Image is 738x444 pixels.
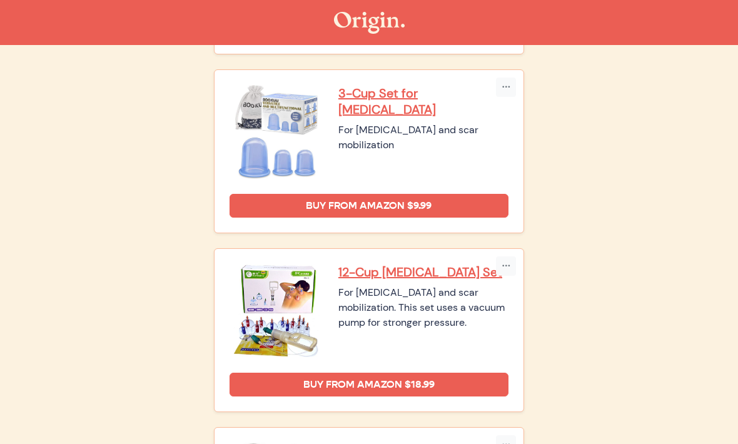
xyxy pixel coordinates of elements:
img: 3-Cup Set for Cupping Therapy [230,85,323,179]
img: 12-Cup Cupping Therapy Set [230,264,323,358]
a: 12-Cup [MEDICAL_DATA] Set [338,264,508,280]
div: For [MEDICAL_DATA] and scar mobilization [338,123,508,153]
a: Buy from Amazon $9.99 [230,194,508,218]
a: 3-Cup Set for [MEDICAL_DATA] [338,85,508,118]
div: For [MEDICAL_DATA] and scar mobilization. This set uses a vacuum pump for stronger pressure. [338,285,508,330]
a: Buy from Amazon $18.99 [230,373,508,396]
img: The Origin Shop [334,12,405,34]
